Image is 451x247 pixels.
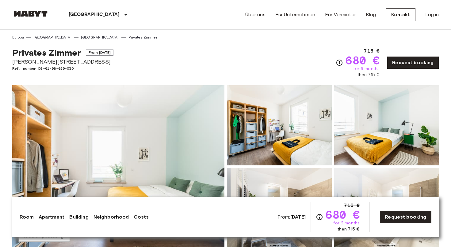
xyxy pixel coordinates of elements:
a: Privates Zimmer [128,35,157,40]
a: Neighborhood [94,213,129,221]
span: for 6 months [353,66,380,72]
img: Picture of unit DE-01-08-020-03Q [227,85,332,165]
b: [DATE] [290,214,306,220]
a: Building [69,213,88,221]
span: then 715 € [338,226,360,232]
span: 715 € [344,202,360,209]
span: From: [277,214,306,220]
svg: Check cost overview for full price breakdown. Please note that discounts apply to new joiners onl... [336,59,343,66]
a: Costs [134,213,149,221]
a: Für Vermieter [325,11,356,18]
a: Blog [366,11,376,18]
span: [PERSON_NAME][STREET_ADDRESS] [12,58,114,66]
a: Für Unternehmen [275,11,315,18]
a: Log in [425,11,439,18]
span: 680 € [326,209,360,220]
a: [GEOGRAPHIC_DATA] [33,35,71,40]
a: Request booking [387,56,439,69]
a: Über uns [245,11,266,18]
a: Europa [12,35,24,40]
img: Picture of unit DE-01-08-020-03Q [334,85,439,165]
a: Room [20,213,34,221]
a: Kontakt [386,8,415,21]
span: 715 € [364,47,380,55]
span: Privates Zimmer [12,47,81,58]
a: Request booking [380,211,431,223]
span: 680 € [346,55,380,66]
img: Habyt [12,11,49,17]
p: [GEOGRAPHIC_DATA] [69,11,120,18]
a: [GEOGRAPHIC_DATA] [81,35,119,40]
span: Ref. number DE-01-08-020-03Q [12,66,114,71]
svg: Check cost overview for full price breakdown. Please note that discounts apply to new joiners onl... [316,213,323,221]
a: Apartment [39,213,64,221]
span: then 715 € [357,72,380,78]
span: for 6 months [333,220,360,226]
span: From [DATE] [86,50,114,56]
